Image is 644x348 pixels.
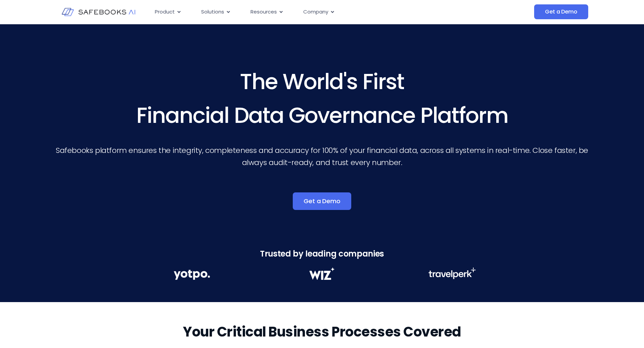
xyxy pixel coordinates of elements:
div: Menu Toggle [149,5,467,19]
span: Get a Demo [304,198,340,205]
nav: Menu [149,5,467,19]
img: Financial Data Governance 3 [428,267,476,279]
a: Get a Demo [293,192,351,210]
span: Get a Demo [545,8,577,15]
span: Solutions [201,8,224,16]
h2: Your Critical Business Processes Covered​​ [183,322,461,341]
h3: The World's First Financial Data Governance Platform [54,65,590,132]
span: Resources [251,8,277,16]
a: Get a Demo [534,4,588,19]
p: Safebooks platform ensures the integrity, completeness and accuracy for 100% of your financial da... [54,144,590,169]
span: Product [155,8,175,16]
img: Financial Data Governance 1 [174,267,210,282]
span: Company [303,8,328,16]
img: Financial Data Governance 2 [306,267,338,280]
